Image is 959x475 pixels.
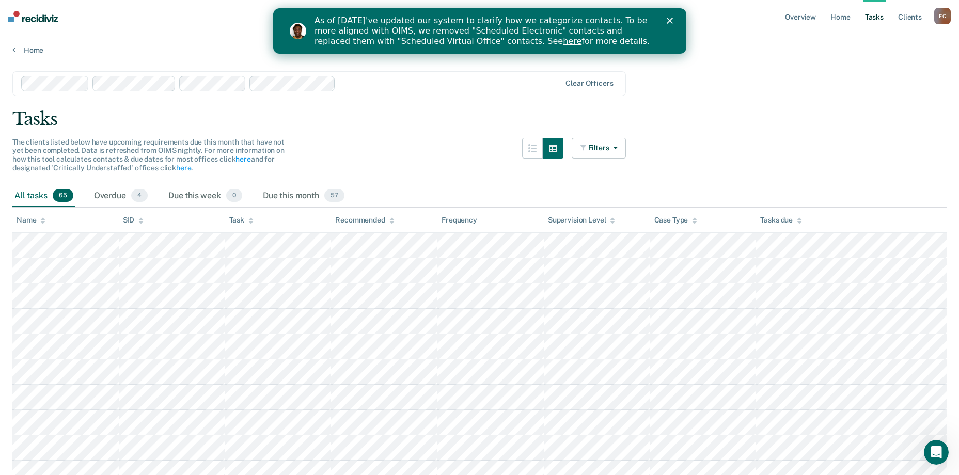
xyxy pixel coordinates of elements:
[273,8,686,54] iframe: Intercom live chat banner
[335,216,394,225] div: Recommended
[924,440,949,465] iframe: Intercom live chat
[123,216,144,225] div: SID
[760,216,802,225] div: Tasks due
[548,216,616,225] div: Supervision Level
[166,185,244,208] div: Due this week0
[934,8,951,24] button: EC
[394,9,404,15] div: Close
[442,216,477,225] div: Frequency
[12,185,75,208] div: All tasks65
[131,189,148,202] span: 4
[654,216,698,225] div: Case Type
[572,138,626,159] button: Filters
[229,216,254,225] div: Task
[226,189,242,202] span: 0
[8,11,58,22] img: Recidiviz
[176,164,191,172] a: here
[324,189,344,202] span: 57
[12,45,947,55] a: Home
[235,155,250,163] a: here
[261,185,347,208] div: Due this month57
[290,28,308,38] a: here
[53,189,73,202] span: 65
[12,108,947,130] div: Tasks
[92,185,150,208] div: Overdue4
[565,79,613,88] div: Clear officers
[934,8,951,24] div: E C
[12,138,285,172] span: The clients listed below have upcoming requirements due this month that have not yet been complet...
[17,216,45,225] div: Name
